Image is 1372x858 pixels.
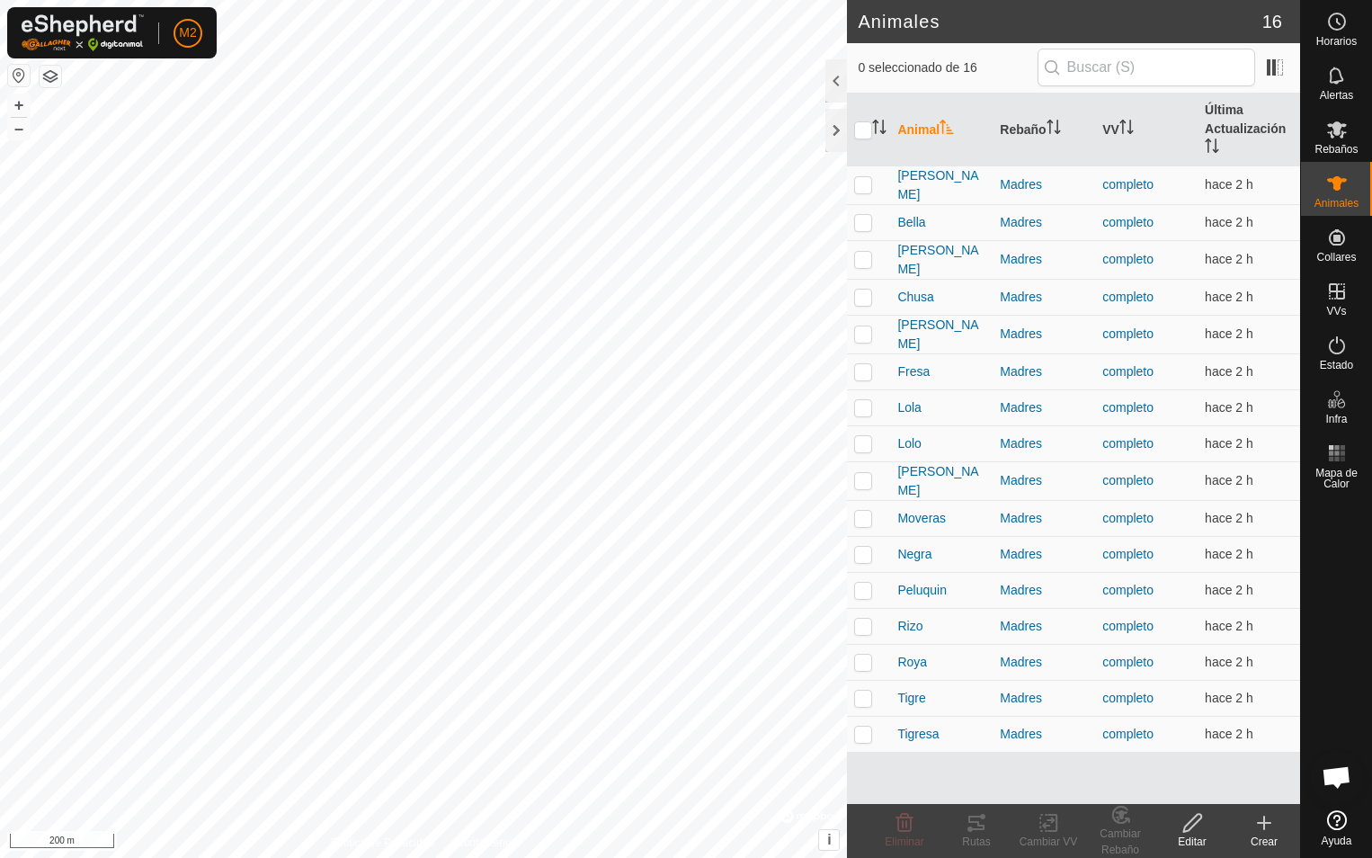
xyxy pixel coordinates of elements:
div: Madres [1000,288,1088,307]
span: Collares [1316,252,1356,263]
span: Horarios [1316,36,1357,47]
span: [PERSON_NAME] [897,166,985,204]
span: Lola [897,398,921,417]
span: [PERSON_NAME] [897,462,985,500]
span: [PERSON_NAME] [897,241,985,279]
h2: Animales [858,11,1261,32]
a: completo [1102,215,1154,229]
div: Editar [1156,834,1228,850]
button: Capas del Mapa [40,66,61,87]
span: Peluquin [897,581,947,600]
span: Fresa [897,362,930,381]
a: completo [1102,547,1154,561]
span: Rizo [897,617,922,636]
div: Madres [1000,175,1088,194]
p-sorticon: Activar para ordenar [1047,122,1061,137]
div: Rutas [940,834,1012,850]
button: + [8,94,30,116]
a: completo [1102,252,1154,266]
a: completo [1102,290,1154,304]
a: Política de Privacidad [331,835,434,851]
span: Chusa [897,288,933,307]
span: 9 sept 2025, 14:05 [1205,215,1253,229]
span: Ayuda [1322,836,1352,846]
div: Madres [1000,545,1088,564]
div: Madres [1000,471,1088,490]
th: VV [1095,94,1198,166]
a: completo [1102,436,1154,451]
span: Negra [897,545,931,564]
span: Lolo [897,434,921,453]
span: Eliminar [885,836,923,848]
div: Chat abierto [1310,750,1364,804]
div: Madres [1000,653,1088,672]
span: 9 sept 2025, 14:05 [1205,473,1253,487]
span: Alertas [1320,90,1353,101]
a: completo [1102,727,1154,741]
span: M2 [179,23,196,42]
div: Madres [1000,325,1088,344]
span: 9 sept 2025, 14:05 [1205,691,1253,705]
div: Cambiar Rebaño [1084,826,1156,858]
a: completo [1102,473,1154,487]
div: Madres [1000,398,1088,417]
div: Madres [1000,617,1088,636]
span: 9 sept 2025, 14:05 [1205,400,1253,415]
div: Madres [1000,362,1088,381]
div: Madres [1000,434,1088,453]
span: 16 [1262,8,1282,35]
span: Moveras [897,509,946,528]
span: 9 sept 2025, 14:05 [1205,583,1253,597]
div: Crear [1228,834,1300,850]
span: 9 sept 2025, 14:05 [1205,727,1253,741]
th: Rebaño [993,94,1095,166]
a: completo [1102,583,1154,597]
span: Estado [1320,360,1353,371]
button: Restablecer Mapa [8,65,30,86]
div: Madres [1000,725,1088,744]
span: 9 sept 2025, 14:05 [1205,436,1253,451]
a: completo [1102,177,1154,192]
a: completo [1102,619,1154,633]
span: Mapa de Calor [1305,468,1368,489]
span: 9 sept 2025, 14:05 [1205,177,1253,192]
a: Contáctenos [456,835,516,851]
span: 9 sept 2025, 14:05 [1205,547,1253,561]
a: completo [1102,511,1154,525]
span: i [827,832,831,847]
span: 0 seleccionado de 16 [858,58,1037,77]
span: 9 sept 2025, 14:05 [1205,252,1253,266]
div: Madres [1000,250,1088,269]
p-sorticon: Activar para ordenar [872,122,886,137]
span: 9 sept 2025, 14:05 [1205,290,1253,304]
a: completo [1102,364,1154,379]
span: Tigresa [897,725,939,744]
p-sorticon: Activar para ordenar [1205,141,1219,156]
div: Madres [1000,213,1088,232]
div: Madres [1000,581,1088,600]
span: [PERSON_NAME] [897,316,985,353]
span: 9 sept 2025, 14:05 [1205,364,1253,379]
a: completo [1102,400,1154,415]
span: 9 sept 2025, 14:05 [1205,326,1253,341]
button: – [8,118,30,139]
span: 9 sept 2025, 14:05 [1205,619,1253,633]
span: VVs [1326,306,1346,317]
a: completo [1102,691,1154,705]
p-sorticon: Activar para ordenar [1119,122,1134,137]
span: Animales [1314,198,1359,209]
button: i [819,830,839,850]
img: Logo Gallagher [22,14,144,51]
span: 9 sept 2025, 14:05 [1205,655,1253,669]
span: Rebaños [1314,144,1358,155]
a: Ayuda [1301,803,1372,854]
div: Madres [1000,509,1088,528]
div: Madres [1000,689,1088,708]
span: Infra [1325,414,1347,425]
th: Animal [890,94,993,166]
span: Tigre [897,689,925,708]
input: Buscar (S) [1038,49,1255,86]
a: completo [1102,655,1154,669]
p-sorticon: Activar para ordenar [940,122,954,137]
span: Roya [897,653,927,672]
